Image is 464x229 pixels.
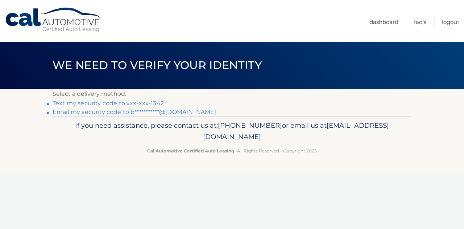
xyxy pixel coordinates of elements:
[147,148,234,154] strong: Cal Automotive Certified Auto Leasing
[218,121,282,130] span: [PHONE_NUMBER]
[57,147,407,155] p: - All Rights Reserved - Copyright 2025
[442,16,459,28] a: Logout
[53,58,262,72] span: We need to verify your identity
[57,120,407,143] p: If you need assistance, please contact us at: or email us at
[414,16,426,28] a: FAQ's
[53,89,411,99] p: Select a delivery method:
[53,100,164,107] a: Text my security code to xxx-xxx-1342
[5,7,103,33] a: Cal Automotive
[369,16,398,28] a: Dashboard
